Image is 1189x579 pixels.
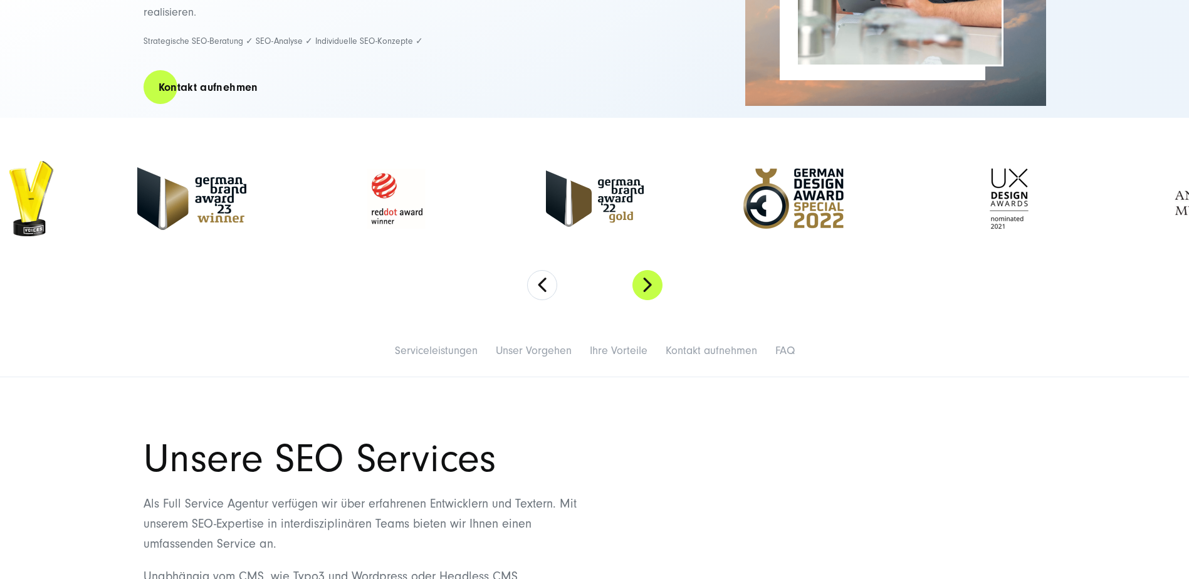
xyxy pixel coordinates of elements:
[527,270,557,300] button: Previous
[632,270,663,300] button: Next
[137,167,246,230] img: German Brand Award 2023 Winner - Full Service digital agentur SUNZINET
[943,161,1075,236] img: UX Design Award 2021 Nomination - Full Service Digitalagentur SUNZINET
[144,440,595,478] h1: Unsere SEO Services
[590,344,647,357] a: Ihre Vorteile
[144,497,577,551] span: Als Full Service Agentur verfügen wir über erfahrenen Entwicklern und Textern. Mit unserem SEO-Ex...
[728,161,859,236] img: German Design Award Speacial - Full Service Digitalagentur SUNZINET
[546,170,644,226] img: German Brand Award 2022 Gold Winner - Full Service Digitalagentur SUNZINET
[775,344,795,357] a: FAQ
[330,161,462,236] img: Reddot Award Winner - Full Service Digitalagentur SUNZINET
[496,344,572,357] a: Unser Vorgehen
[144,70,273,105] a: Kontakt aufnehmen
[395,344,478,357] a: Serviceleistungen
[9,161,53,236] img: Staffbase Voices - Bestes Team für interne Kommunikation Award Winner
[144,36,423,46] span: Strategische SEO-Beratung ✓ SEO-Analyse ✓ Individuelle SEO-Konzepte ✓
[666,344,757,357] a: Kontakt aufnehmen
